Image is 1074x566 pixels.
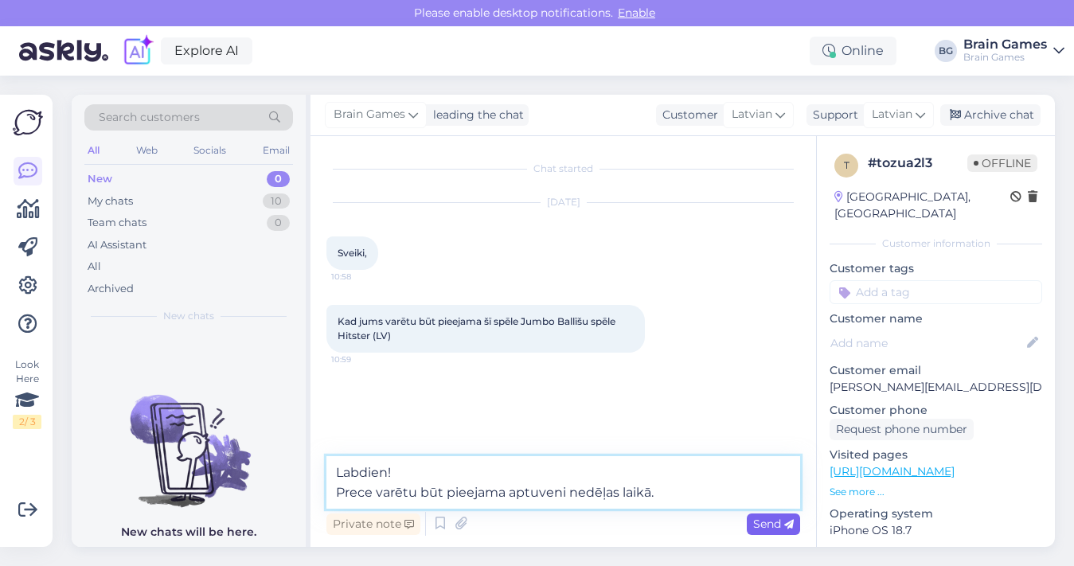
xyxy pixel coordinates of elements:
p: Browser [830,545,1042,562]
div: Support [806,107,858,123]
div: All [84,140,103,161]
img: explore-ai [121,34,154,68]
div: 10 [263,193,290,209]
div: Customer [656,107,718,123]
div: Customer information [830,236,1042,251]
span: Latvian [732,106,772,123]
a: [URL][DOMAIN_NAME] [830,464,955,478]
a: Brain GamesBrain Games [963,38,1064,64]
img: No chats [72,366,306,509]
div: leading the chat [427,107,524,123]
div: Archive chat [940,104,1041,126]
textarea: Labdien! Prece varētu būt pieejama aptuveni nedēļas laikā. [326,456,800,509]
p: New chats will be here. [121,524,256,541]
div: Team chats [88,215,146,231]
p: See more ... [830,485,1042,499]
div: # tozua2l3 [868,154,967,173]
div: Archived [88,281,134,297]
input: Add name [830,334,1024,352]
span: Offline [967,154,1037,172]
span: Enable [613,6,660,20]
span: t [844,159,849,171]
div: Online [810,37,896,65]
div: 0 [267,171,290,187]
div: Brain Games [963,38,1047,51]
div: My chats [88,193,133,209]
div: Look Here [13,357,41,429]
div: BG [935,40,957,62]
div: All [88,259,101,275]
span: 10:58 [331,271,391,283]
p: Customer phone [830,402,1042,419]
p: [PERSON_NAME][EMAIL_ADDRESS][DOMAIN_NAME] [830,379,1042,396]
div: Private note [326,513,420,535]
input: Add a tag [830,280,1042,304]
span: Sveiki, [338,247,367,259]
p: Customer tags [830,260,1042,277]
span: 10:59 [331,353,391,365]
span: Latvian [872,106,912,123]
div: Socials [190,140,229,161]
span: New chats [163,309,214,323]
span: Send [753,517,794,531]
a: Explore AI [161,37,252,64]
span: Kad jums varētu būt pieejama šī spēle Jumbo Ballīšu spēle Hitster (LV) [338,315,618,342]
div: AI Assistant [88,237,146,253]
div: New [88,171,112,187]
div: Web [133,140,161,161]
span: Brain Games [334,106,405,123]
div: Email [260,140,293,161]
img: Askly Logo [13,107,43,138]
div: Request phone number [830,419,974,440]
p: Operating system [830,505,1042,522]
div: [GEOGRAPHIC_DATA], [GEOGRAPHIC_DATA] [834,189,1010,222]
span: Search customers [99,109,200,126]
div: Brain Games [963,51,1047,64]
p: iPhone OS 18.7 [830,522,1042,539]
p: Visited pages [830,447,1042,463]
p: Customer name [830,310,1042,327]
div: 2 / 3 [13,415,41,429]
div: 0 [267,215,290,231]
div: Chat started [326,162,800,176]
div: [DATE] [326,195,800,209]
p: Customer email [830,362,1042,379]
